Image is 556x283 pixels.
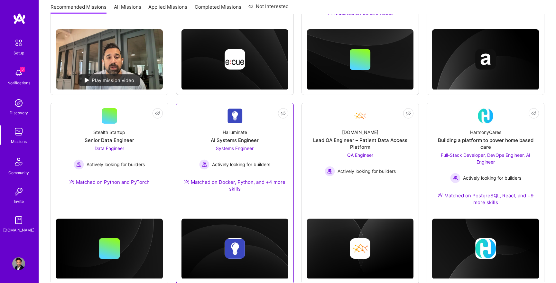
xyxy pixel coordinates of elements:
div: HarmonyCares [470,129,501,136]
div: Setup [14,50,24,56]
i: icon EyeClosed [531,111,536,116]
div: Halluminate [223,129,247,136]
img: Company logo [350,238,370,259]
div: Matched on Docker, Python, and +4 more skills [181,179,288,192]
img: play [85,78,89,83]
img: Actively looking for builders [325,166,335,176]
div: Play mission video [79,74,140,86]
a: Company LogoHalluminateAI Systems EngineerSystems Engineer Actively looking for buildersActively ... [181,108,288,200]
span: Actively looking for builders [212,161,270,168]
img: Company logo [475,238,496,259]
a: Applied Missions [148,4,187,14]
span: Data Engineer [95,146,124,151]
div: [DOMAIN_NAME] [3,227,34,233]
a: User Avatar [11,257,27,270]
div: Notifications [7,80,30,86]
div: Stealth Startup [93,129,125,136]
i: icon EyeClosed [281,111,286,116]
span: QA Engineer [347,152,373,158]
a: Stealth StartupSenior Data EngineerData Engineer Actively looking for buildersActively looking fo... [56,108,163,193]
div: Matched on PostgreSQL, React, and +9 more skills [432,192,539,206]
div: Building a platform to power home based care [432,137,539,150]
span: 3 [20,67,25,72]
div: Missions [11,138,27,145]
a: Completed Missions [195,4,241,14]
div: Lead QA Engineer – Patient Data Access Platform [307,137,414,150]
div: Invite [14,198,24,205]
a: Recommended Missions [51,4,107,14]
img: discovery [12,97,25,109]
img: User Avatar [12,257,25,270]
div: AI Systems Engineer [211,137,259,144]
img: cover [432,219,539,279]
img: Company Logo [227,108,243,123]
img: Ateam Purple Icon [438,193,443,198]
div: Community [8,169,29,176]
div: Senior Data Engineer [85,137,134,144]
img: Actively looking for builders [450,173,460,183]
img: teamwork [12,125,25,138]
a: Company LogoHarmonyCaresBuilding a platform to power home based careFull-Stack Developer, DevOps ... [432,108,539,213]
img: cover [307,219,414,279]
span: Actively looking for builders [338,168,396,175]
img: No Mission [56,29,163,90]
img: Company logo [225,49,245,70]
img: cover [432,29,539,90]
img: Community [11,154,26,169]
img: Ateam Purple Icon [184,179,189,184]
i: icon EyeClosed [155,111,160,116]
div: [DOMAIN_NAME] [342,129,378,136]
a: Company Logo[DOMAIN_NAME]Lead QA Engineer – Patient Data Access PlatformQA Engineer Actively look... [307,108,414,191]
img: Ateam Purple Icon [69,179,74,184]
img: Company logo [225,238,245,259]
img: logo [13,13,26,24]
img: cover [181,219,288,279]
img: Invite [12,185,25,198]
span: Systems Engineer [216,146,254,151]
img: Actively looking for builders [74,159,84,170]
div: Discovery [10,109,28,116]
img: setup [12,36,25,50]
img: bell [12,67,25,80]
div: Matched on Python and PyTorch [69,179,150,185]
a: All Missions [114,4,141,14]
img: cover [56,219,163,279]
span: Actively looking for builders [87,161,145,168]
img: guide book [12,214,25,227]
img: Company Logo [478,108,493,124]
img: cover [181,29,288,90]
img: Company logo [475,49,496,70]
img: Company Logo [352,108,368,124]
span: Full-Stack Developer, DevOps Engineer, AI Engineer [441,152,530,165]
span: Actively looking for builders [463,175,521,181]
i: icon EyeClosed [406,111,411,116]
a: Not Interested [248,3,289,14]
img: cover [307,29,414,90]
img: Actively looking for builders [199,159,209,170]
